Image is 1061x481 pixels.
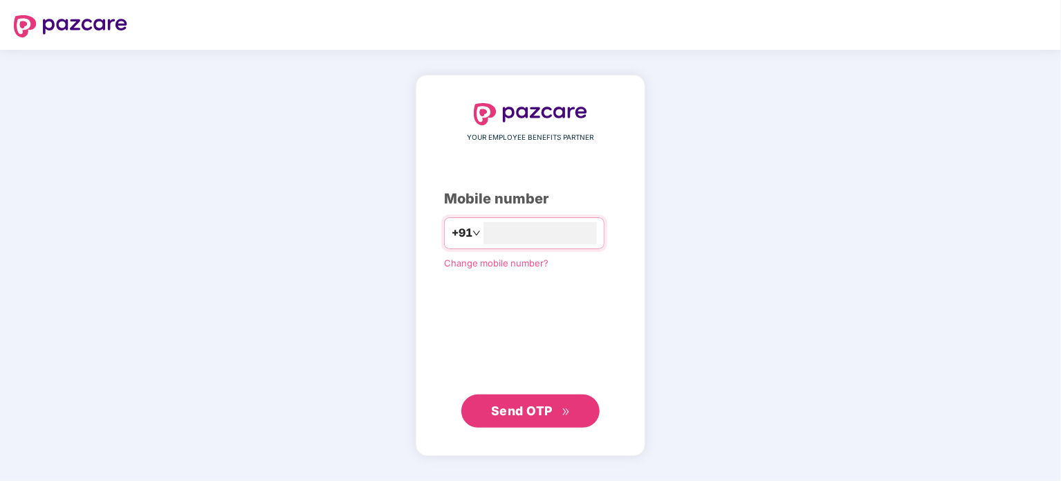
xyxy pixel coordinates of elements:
[562,408,571,417] span: double-right
[461,394,600,428] button: Send OTPdouble-right
[452,224,472,242] span: +91
[468,132,594,143] span: YOUR EMPLOYEE BENEFITS PARTNER
[491,403,553,418] span: Send OTP
[472,229,481,237] span: down
[444,257,548,269] a: Change mobile number?
[474,103,587,125] img: logo
[14,15,127,37] img: logo
[444,188,617,210] div: Mobile number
